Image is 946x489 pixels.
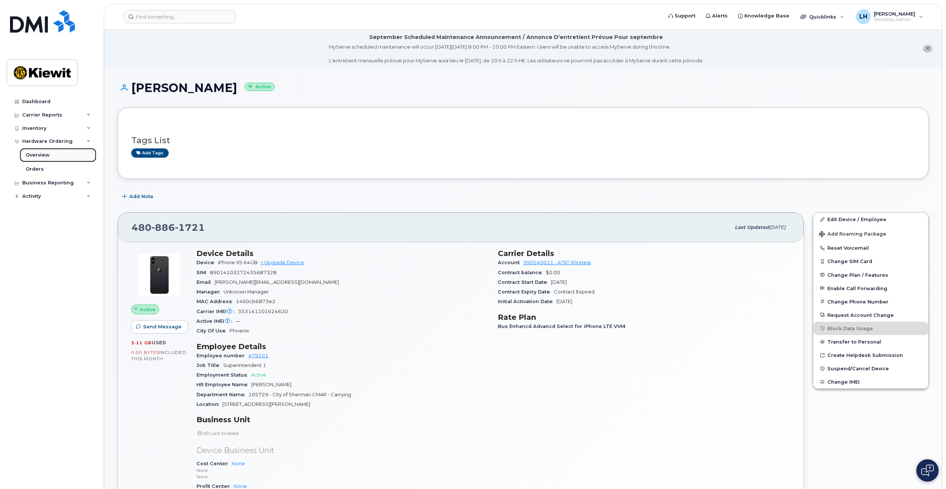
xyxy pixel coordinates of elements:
span: [PERSON_NAME] [251,382,291,387]
p: HR Lock Enabled [196,430,489,436]
span: Carrier IMEI [196,309,238,314]
span: Device [196,260,218,265]
button: Reset Voicemail [813,241,928,255]
button: Block Data Usage [813,322,928,335]
span: Location [196,401,222,407]
span: $0.00 [546,270,560,275]
span: Manager [196,289,224,295]
span: 353141101624620 [238,309,288,314]
button: Change Phone Number [813,295,928,308]
span: [DATE] [556,299,572,304]
span: Contract balance [498,270,546,275]
button: close notification [923,45,932,53]
span: Last updated [735,224,769,230]
span: Active [251,372,266,378]
span: Department Name [196,392,248,397]
a: Edit Device / Employee [813,213,928,226]
a: 990540011 - AT&T Wireless [523,260,591,265]
span: Superintendent 1 [223,362,266,368]
span: Unknown Manager [224,289,269,295]
a: Create Helpdesk Submission [813,348,928,362]
h3: Device Details [196,249,489,258]
span: 886 [152,222,175,233]
span: Account [498,260,523,265]
button: Transfer to Personal [813,335,928,348]
img: image20231002-3703462-zb5nhg.jpeg [137,253,182,297]
a: + Upgrade Device [261,260,304,265]
h3: Rate Plan [498,313,790,322]
img: Open chat [921,465,934,476]
h1: [PERSON_NAME] [118,81,929,94]
span: Cost Center [196,461,232,466]
span: 1460cb6873e2 [236,299,275,304]
button: Change Plan / Features [813,268,928,282]
div: MyServe scheduled maintenance will occur [DATE][DATE] 8:00 PM - 10:00 PM Eastern. Users will be u... [329,43,704,64]
span: Suspend/Cancel Device [827,366,889,371]
a: Add tags [131,148,169,158]
button: Add Note [118,190,160,203]
span: Send Message [143,323,182,330]
span: Add Roaming Package [819,231,886,238]
h3: Tags List [131,136,915,145]
span: City Of Use [196,328,229,334]
h3: Employee Details [196,342,489,351]
span: Employee number [196,353,248,358]
span: 105729 - City of Sherman CMAR - Carrying [248,392,351,397]
button: Add Roaming Package [813,226,928,241]
button: Change IMEI [813,375,928,388]
span: [PERSON_NAME][EMAIL_ADDRESS][DOMAIN_NAME] [215,279,339,285]
a: None [234,483,247,489]
span: [DATE] [551,279,567,285]
span: MAC Address [196,299,236,304]
h3: Business Unit [196,415,489,424]
span: 89014103272435687328 [210,270,277,275]
small: Active [245,83,275,91]
span: HR Employee Name [196,382,251,387]
a: 479101 [248,353,268,358]
p: None [196,473,489,480]
span: Active IMEI [196,318,236,324]
h3: Carrier Details [498,249,790,258]
p: None [196,467,489,473]
span: Email [196,279,215,285]
span: 480 [132,222,205,233]
span: Enable Call Forwarding [827,285,887,291]
div: September Scheduled Maintenance Announcement / Annonce D'entretient Prévue Pour septembre [369,33,663,41]
button: Enable Call Forwarding [813,282,928,295]
a: None [232,461,245,466]
span: used [152,340,166,345]
span: [DATE] [769,224,785,230]
span: SIM [196,270,210,275]
span: iPhone XS 64GB [218,260,258,265]
span: Employment Status [196,372,251,378]
span: 0.00 Bytes [131,350,159,355]
span: Contract Expired [554,289,595,295]
span: Add Note [129,193,153,200]
button: Change SIM Card [813,255,928,268]
span: Contract Start Date [498,279,551,285]
span: Change Plan / Features [827,272,888,278]
span: Profit Center [196,483,234,489]
span: Phoenix [229,328,249,334]
button: Send Message [131,320,188,334]
span: 3.11 GB [131,340,152,345]
span: 1721 [175,222,205,233]
span: Active [140,306,156,313]
p: Device Business Unit [196,445,489,456]
span: Bus Enhancd Advancd Select for iPhone LTE VVM [498,324,629,329]
button: Suspend/Cancel Device [813,362,928,375]
span: Initial Activation Date [498,299,556,304]
span: Job Title [196,362,223,368]
span: Contract Expiry Date [498,289,554,295]
span: — [236,318,241,324]
span: [STREET_ADDRESS][PERSON_NAME] [222,401,310,407]
button: Request Account Change [813,308,928,322]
